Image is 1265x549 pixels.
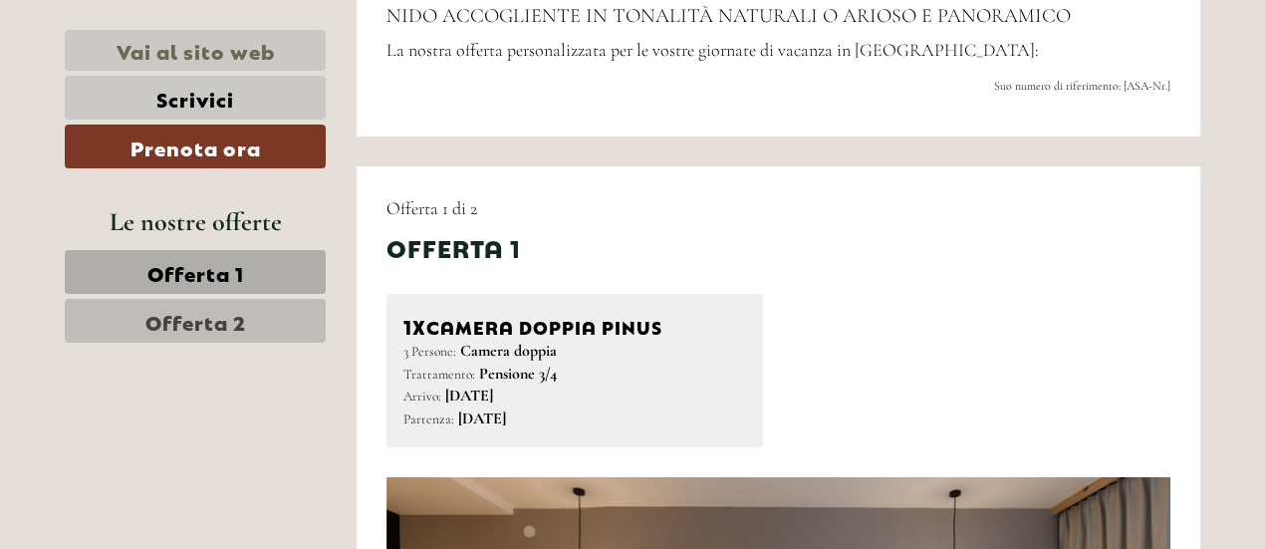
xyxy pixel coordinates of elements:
div: Offerta 1 [386,230,521,264]
small: Trattamento: [403,366,475,383]
div: Le nostre offerte [65,203,326,240]
a: Prenota ora [65,125,326,168]
small: Arrivo: [403,388,441,405]
small: Partenza: [403,411,454,427]
div: Camera doppia PINUS [403,311,747,340]
small: 3 Persone: [403,343,456,360]
b: Camera doppia [460,341,557,361]
span: NIDO ACCOGLIENTE IN TONALITÀ NATURALI O ARIOSO E PANORAMICO [386,4,1071,28]
span: Suo numero di riferimento: [ASA-Nr.] [994,79,1170,93]
b: 1x [403,311,426,339]
a: Scrivici [65,76,326,120]
span: Offerta 1 di 2 [386,197,477,219]
span: Offerta 2 [145,307,246,335]
b: Pensione 3/4 [479,364,557,384]
span: La nostra offerta personalizzata per le vostre giornate di vacanza in [GEOGRAPHIC_DATA]: [386,39,1039,61]
b: [DATE] [445,386,493,406]
b: [DATE] [458,409,506,428]
a: Vai al sito web [65,30,326,71]
span: Offerta 1 [147,258,244,286]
